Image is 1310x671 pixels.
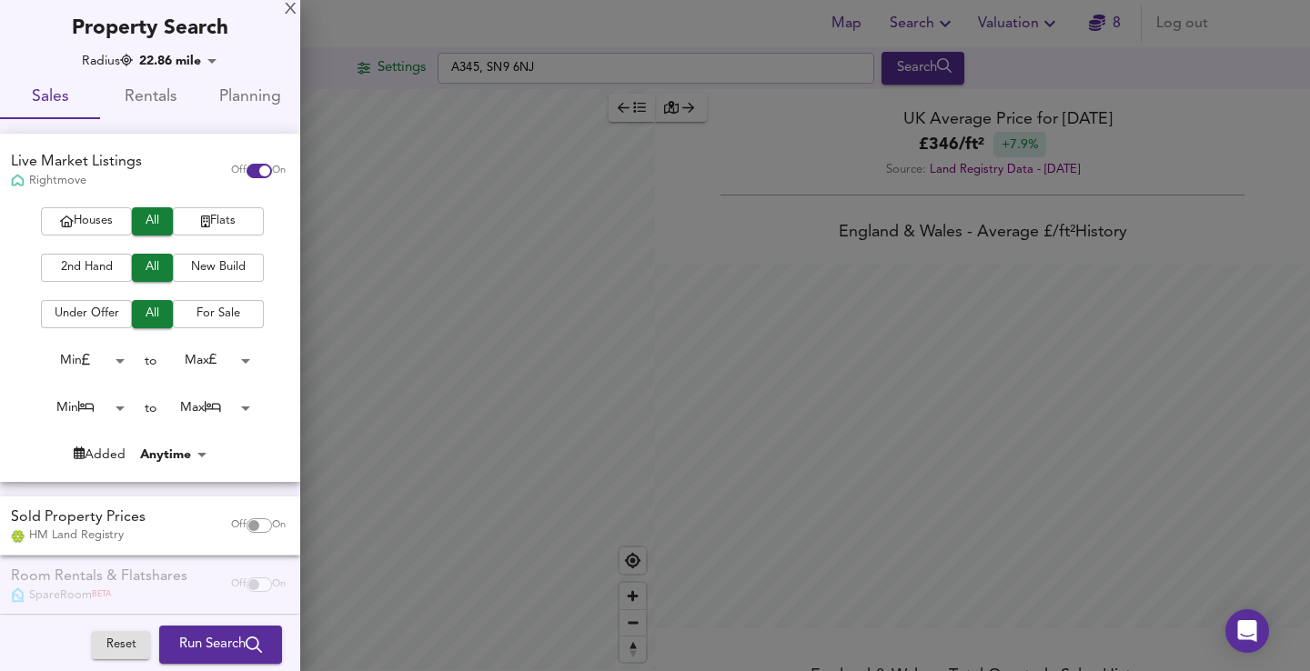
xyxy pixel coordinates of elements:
span: Sales [11,84,89,112]
button: Flats [173,207,264,235]
span: On [272,164,286,178]
span: Under Offer [50,304,123,325]
span: On [272,518,286,533]
span: Reset [101,635,141,656]
div: Min [31,394,131,422]
div: 22.86 mile [134,52,223,70]
span: All [141,211,164,232]
div: Max [156,346,257,375]
div: Radius [82,52,133,70]
div: Anytime [135,446,213,464]
span: Planning [211,84,289,112]
div: HM Land Registry [11,527,146,544]
span: Off [231,164,247,178]
span: All [141,304,164,325]
button: 2nd Hand [41,254,132,282]
span: Rentals [111,84,189,112]
div: to [145,352,156,370]
span: New Build [182,257,255,278]
button: For Sale [173,300,264,328]
span: Flats [182,211,255,232]
div: Open Intercom Messenger [1225,609,1269,653]
div: Live Market Listings [11,152,142,173]
span: 2nd Hand [50,257,123,278]
button: All [132,207,173,235]
div: X [285,4,297,16]
span: Run Search [179,633,262,656]
button: Run Search [159,626,282,664]
button: New Build [173,254,264,282]
button: Under Offer [41,300,132,328]
img: Rightmove [11,174,25,189]
img: Land Registry [11,530,25,543]
button: Reset [92,631,150,659]
button: Houses [41,207,132,235]
span: For Sale [182,304,255,325]
span: Houses [50,211,123,232]
button: All [132,300,173,328]
span: Off [231,518,247,533]
div: to [145,399,156,417]
div: Min [31,346,131,375]
div: Rightmove [11,173,142,189]
span: All [141,257,164,278]
div: Sold Property Prices [11,507,146,528]
div: Max [156,394,257,422]
div: Added [74,446,126,464]
button: All [132,254,173,282]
